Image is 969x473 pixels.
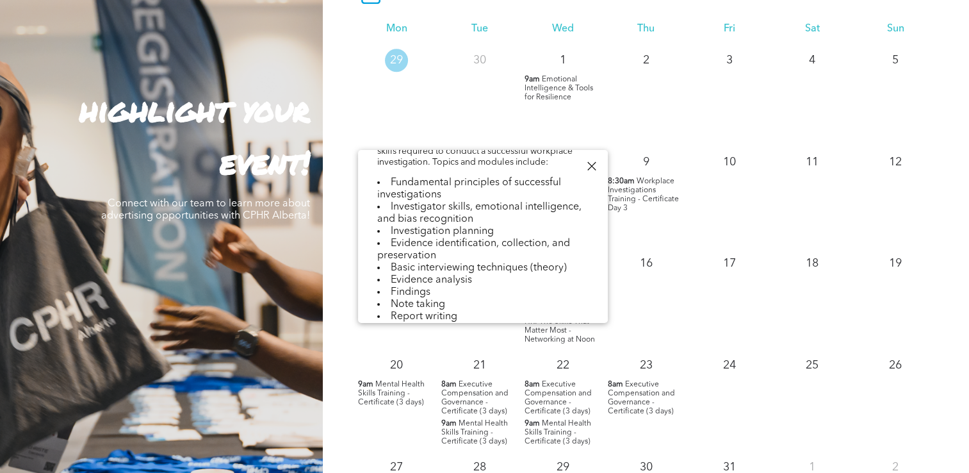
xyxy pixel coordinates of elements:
[377,286,589,299] li: Findings
[635,354,658,377] p: 23
[468,354,491,377] p: 21
[525,419,540,428] span: 9am
[635,252,658,275] p: 16
[385,49,408,72] p: 29
[884,252,907,275] p: 19
[770,23,854,35] div: Sat
[377,299,589,311] li: Note taking
[441,419,457,428] span: 9am
[608,381,675,415] span: Executive Compensation and Governance - Certificate (3 days)
[854,23,937,35] div: Sun
[79,87,310,185] strong: highlight your event!
[525,309,595,344] span: Future-Ready HR: The Skills That Matter Most - Networking at Noon
[377,274,589,286] li: Evidence analysis
[525,76,593,101] span: Emotional Intelligence & Tools for Resilience
[635,49,658,72] p: 2
[377,226,589,238] li: Investigation planning
[717,354,740,377] p: 24
[608,177,635,186] span: 8:30am
[635,151,658,174] p: 9
[441,381,509,415] span: Executive Compensation and Governance - Certificate (3 days)
[605,23,688,35] div: Thu
[377,311,589,323] li: Report writing
[717,151,740,174] p: 10
[358,381,425,406] span: Mental Health Skills Training - Certificate (3 days)
[101,199,310,221] span: Connect with our team to learn more about advertising opportunities with CPHR Alberta!
[801,49,824,72] p: 4
[441,420,508,445] span: Mental Health Skills Training - Certificate (3 days)
[717,252,740,275] p: 17
[525,380,540,389] span: 8am
[801,252,824,275] p: 18
[525,420,591,445] span: Mental Health Skills Training - Certificate (3 days)
[884,354,907,377] p: 26
[438,23,521,35] div: Tue
[884,151,907,174] p: 12
[801,354,824,377] p: 25
[884,49,907,72] p: 5
[525,75,540,84] span: 9am
[377,201,589,226] li: Investigator skills, emotional intelligence, and bias recognition
[688,23,771,35] div: Fri
[521,23,605,35] div: Wed
[385,354,408,377] p: 20
[358,380,373,389] span: 9am
[441,380,457,389] span: 8am
[377,177,589,201] li: Fundamental principles of successful investigations
[608,178,679,212] span: Workplace Investigations Training - Certificate Day 3
[717,49,740,72] p: 3
[525,381,592,415] span: Executive Compensation and Governance - Certificate (3 days)
[355,23,438,35] div: Mon
[377,262,589,274] li: Basic interviewing techniques (theory)
[377,238,589,262] li: Evidence identification, collection, and preservation
[608,380,623,389] span: 8am
[551,354,574,377] p: 22
[468,49,491,72] p: 30
[801,151,824,174] p: 11
[551,49,574,72] p: 1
